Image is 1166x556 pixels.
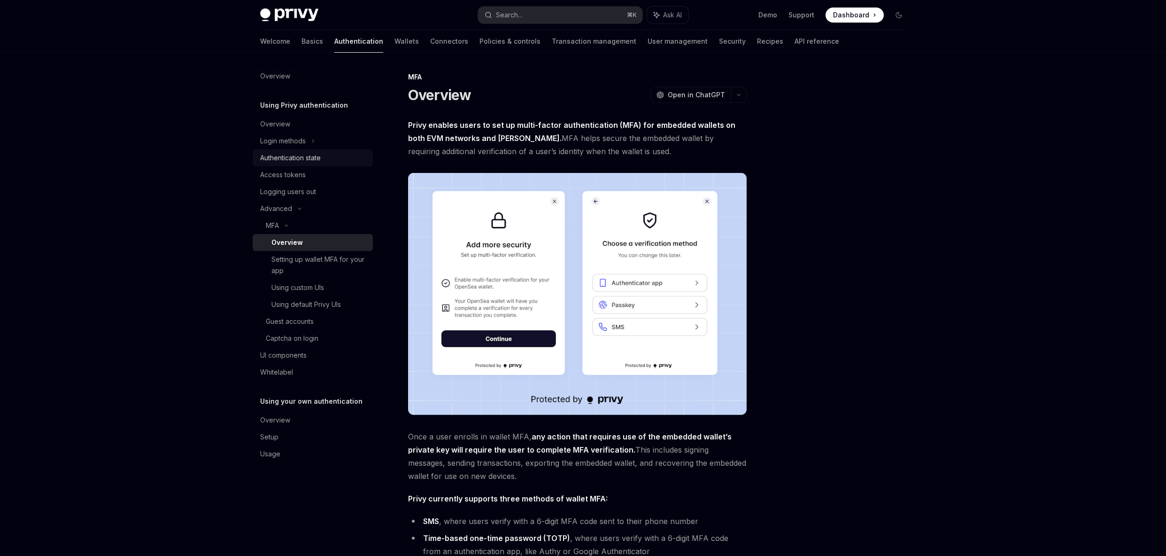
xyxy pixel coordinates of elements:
[552,30,636,53] a: Transaction management
[271,282,324,293] div: Using custom UIs
[253,296,373,313] a: Using default Privy UIs
[253,446,373,462] a: Usage
[253,412,373,429] a: Overview
[253,251,373,279] a: Setting up wallet MFA for your app
[260,448,280,460] div: Usage
[408,494,608,503] strong: Privy currently supports three methods of wallet MFA:
[260,415,290,426] div: Overview
[408,72,747,82] div: MFA
[260,100,348,111] h5: Using Privy authentication
[650,87,731,103] button: Open in ChatGPT
[271,237,303,248] div: Overview
[253,116,373,133] a: Overview
[271,254,367,276] div: Setting up wallet MFA for your app
[271,299,341,310] div: Using default Privy UIs
[266,333,318,344] div: Captcha on login
[758,10,777,20] a: Demo
[260,152,321,164] div: Authentication state
[408,120,735,143] strong: Privy enables users to set up multi-factor authentication (MFA) for embedded wallets on both EVM ...
[253,234,373,251] a: Overview
[301,30,323,53] a: Basics
[627,11,637,19] span: ⌘ K
[260,186,316,197] div: Logging users out
[408,432,732,454] strong: any action that requires use of the embedded wallet’s private key will require the user to comple...
[260,350,307,361] div: UI components
[253,166,373,183] a: Access tokens
[260,203,292,214] div: Advanced
[408,515,747,528] li: , where users verify with a 6-digit MFA code sent to their phone number
[479,30,541,53] a: Policies & controls
[260,169,306,180] div: Access tokens
[253,313,373,330] a: Guest accounts
[260,367,293,378] div: Whitelabel
[408,173,747,415] img: images/MFA.png
[668,90,725,100] span: Open in ChatGPT
[260,30,290,53] a: Welcome
[648,30,708,53] a: User management
[253,364,373,381] a: Whitelabel
[423,517,439,526] strong: SMS
[663,10,682,20] span: Ask AI
[423,533,570,543] strong: Time-based one-time password (TOTP)
[266,316,314,327] div: Guest accounts
[757,30,783,53] a: Recipes
[253,347,373,364] a: UI components
[408,118,747,158] span: MFA helps secure the embedded wallet by requiring additional verification of a user’s identity wh...
[833,10,869,20] span: Dashboard
[260,8,318,22] img: dark logo
[826,8,884,23] a: Dashboard
[253,149,373,166] a: Authentication state
[260,396,363,407] h5: Using your own authentication
[408,86,471,103] h1: Overview
[253,330,373,347] a: Captcha on login
[260,70,290,82] div: Overview
[260,431,278,443] div: Setup
[788,10,814,20] a: Support
[430,30,468,53] a: Connectors
[496,9,522,21] div: Search...
[334,30,383,53] a: Authentication
[478,7,642,23] button: Search...⌘K
[260,135,306,147] div: Login methods
[647,7,688,23] button: Ask AI
[260,118,290,130] div: Overview
[253,279,373,296] a: Using custom UIs
[795,30,839,53] a: API reference
[253,429,373,446] a: Setup
[253,183,373,200] a: Logging users out
[891,8,906,23] button: Toggle dark mode
[266,220,279,231] div: MFA
[408,430,747,483] span: Once a user enrolls in wallet MFA, This includes signing messages, sending transactions, exportin...
[719,30,746,53] a: Security
[394,30,419,53] a: Wallets
[253,68,373,85] a: Overview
